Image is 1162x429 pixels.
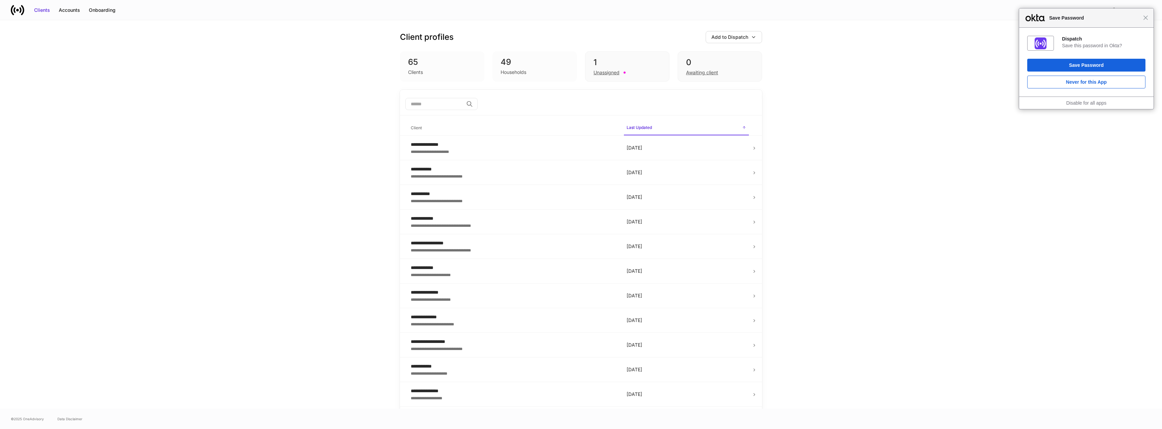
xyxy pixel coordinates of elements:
span: Close [1143,15,1148,20]
h6: Last Updated [627,124,652,131]
p: [DATE] [627,268,746,274]
a: Disable for all apps [1066,100,1106,106]
p: [DATE] [627,194,746,200]
button: Accounts [54,5,84,16]
div: 1 [593,57,661,68]
p: [DATE] [627,317,746,324]
img: IoaI0QAAAAZJREFUAwDpn500DgGa8wAAAABJRU5ErkJggg== [1035,37,1046,49]
div: Clients [34,7,50,14]
p: [DATE] [627,144,746,151]
button: Save Password [1027,59,1145,72]
span: Client [408,121,618,135]
p: [DATE] [627,169,746,176]
button: Clients [30,5,54,16]
p: [DATE] [627,218,746,225]
div: Households [501,69,526,76]
a: Data Disclaimer [57,416,82,422]
div: 49 [501,57,569,68]
span: Save Password [1046,14,1143,22]
div: Save this password in Okta? [1062,43,1145,49]
button: Add to Dispatch [706,31,762,43]
div: Dispatch [1062,36,1145,42]
p: [DATE] [627,243,746,250]
div: 0Awaiting client [678,51,762,82]
button: Onboarding [84,5,120,16]
div: Unassigned [593,69,620,76]
h6: Client [411,125,422,131]
span: © 2025 OneAdvisory [11,416,44,422]
div: Add to Dispatch [711,34,748,41]
div: Onboarding [89,7,116,14]
p: [DATE] [627,366,746,373]
span: Last Updated [624,121,749,135]
div: Accounts [59,7,80,14]
div: 65 [408,57,476,68]
p: [DATE] [627,342,746,348]
p: [DATE] [627,391,746,398]
div: 1Unassigned [585,51,670,82]
p: [DATE] [627,292,746,299]
div: 0 [686,57,754,68]
h3: Client profiles [400,32,454,43]
button: Never for this App [1027,76,1145,88]
div: Clients [408,69,423,76]
div: Awaiting client [686,69,718,76]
